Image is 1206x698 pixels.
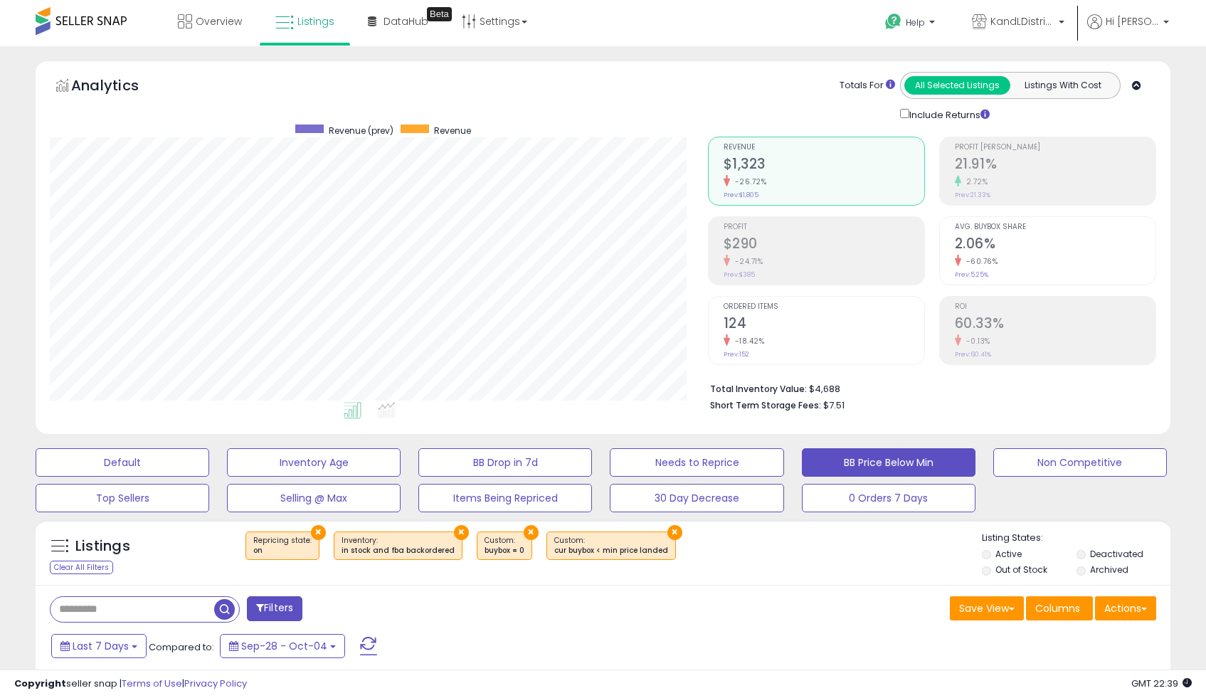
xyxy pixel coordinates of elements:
span: Ordered Items [724,303,924,311]
span: Last 7 Days [73,639,129,653]
small: -60.76% [961,256,998,267]
button: × [667,525,682,540]
b: Total Inventory Value: [710,383,807,395]
small: Prev: 5.25% [955,270,988,279]
button: Listings With Cost [1010,76,1116,95]
span: Revenue [434,125,471,137]
div: on [253,546,312,556]
span: Repricing state : [253,535,312,556]
button: BB Price Below Min [802,448,975,477]
small: Prev: $385 [724,270,755,279]
div: Totals For [840,79,895,92]
button: 0 Orders 7 Days [802,484,975,512]
h2: $290 [724,236,924,255]
div: seller snap | | [14,677,247,691]
button: × [311,525,326,540]
h2: 124 [724,315,924,334]
h5: Analytics [71,75,166,99]
label: Archived [1090,564,1128,576]
button: Items Being Repriced [418,484,592,512]
span: Hi [PERSON_NAME] [1106,14,1159,28]
h2: $1,323 [724,156,924,175]
button: × [524,525,539,540]
b: Short Term Storage Fees: [710,399,821,411]
h5: Listings [75,536,130,556]
span: Columns [1035,601,1080,615]
button: Selling @ Max [227,484,401,512]
span: Sep-28 - Oct-04 [241,639,327,653]
small: -18.42% [730,336,765,347]
button: Sep-28 - Oct-04 [220,634,345,658]
button: Save View [950,596,1024,620]
span: Custom: [554,535,668,556]
span: Avg. Buybox Share [955,223,1155,231]
span: Profit [PERSON_NAME] [955,144,1155,152]
a: Terms of Use [122,677,182,690]
button: 30 Day Decrease [610,484,783,512]
small: Prev: 152 [724,350,749,359]
div: cur buybox < min price landed [554,546,668,556]
button: Needs to Reprice [610,448,783,477]
small: Prev: 60.41% [955,350,991,359]
a: Privacy Policy [184,677,247,690]
label: Active [995,548,1022,560]
span: KandLDistribution LLC [990,14,1054,28]
div: Tooltip anchor [427,7,452,21]
h2: 60.33% [955,315,1155,334]
span: $7.51 [823,398,845,412]
small: Prev: 21.33% [955,191,990,199]
li: $4,688 [710,379,1146,396]
a: Hi [PERSON_NAME] [1087,14,1169,46]
div: in stock and fba backordered [342,546,455,556]
button: Inventory Age [227,448,401,477]
div: Include Returns [889,106,1007,122]
span: ROI [955,303,1155,311]
h2: 21.91% [955,156,1155,175]
button: Actions [1095,596,1156,620]
div: buybox = 0 [485,546,524,556]
button: Last 7 Days [51,634,147,658]
span: Compared to: [149,640,214,654]
div: Clear All Filters [50,561,113,574]
small: -26.72% [730,176,767,187]
small: -24.71% [730,256,763,267]
span: 2025-10-12 22:39 GMT [1131,677,1192,690]
span: Help [906,16,925,28]
label: Deactivated [1090,548,1143,560]
button: Default [36,448,209,477]
small: -0.13% [961,336,990,347]
p: Listing States: [982,532,1170,545]
span: DataHub [384,14,428,28]
button: Filters [247,596,302,621]
strong: Copyright [14,677,66,690]
button: BB Drop in 7d [418,448,592,477]
span: Inventory : [342,535,455,556]
button: All Selected Listings [904,76,1010,95]
button: Top Sellers [36,484,209,512]
span: Listings [297,14,334,28]
a: Help [874,2,949,46]
span: Profit [724,223,924,231]
i: Get Help [884,13,902,31]
span: Revenue [724,144,924,152]
span: Custom: [485,535,524,556]
small: Prev: $1,805 [724,191,758,199]
button: × [454,525,469,540]
small: 2.72% [961,176,988,187]
span: Overview [196,14,242,28]
button: Non Competitive [993,448,1167,477]
span: Revenue (prev) [329,125,393,137]
h2: 2.06% [955,236,1155,255]
button: Columns [1026,596,1093,620]
label: Out of Stock [995,564,1047,576]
